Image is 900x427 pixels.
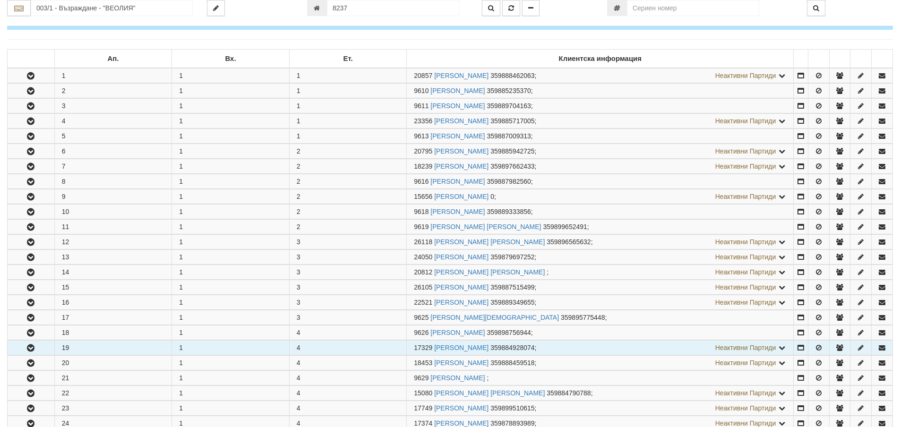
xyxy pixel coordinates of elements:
[434,344,489,351] a: [PERSON_NAME]
[561,314,605,321] span: 359895775448
[414,223,429,231] span: Партида №
[490,283,534,291] span: 359887515499
[715,193,776,200] span: Неактивни Партиди
[172,84,290,98] td: 1
[414,299,432,306] span: Партида №
[434,299,489,306] a: [PERSON_NAME]
[414,329,429,336] span: Партида №
[54,371,172,385] td: 21
[54,250,172,265] td: 13
[430,132,485,140] a: [PERSON_NAME]
[487,102,531,110] span: 359889704163
[715,253,776,261] span: Неактивни Партиди
[407,295,794,310] td: ;
[414,72,432,79] span: Партида №
[297,102,300,110] span: 1
[297,72,300,79] span: 1
[297,329,300,336] span: 4
[547,389,591,397] span: 359884790788
[490,147,534,155] span: 359885942725
[715,389,776,397] span: Неактивни Партиди
[490,359,534,367] span: 359888459518
[172,325,290,340] td: 1
[54,341,172,355] td: 19
[172,386,290,401] td: 1
[172,99,290,113] td: 1
[343,55,353,62] b: Ет.
[407,280,794,295] td: ;
[414,162,432,170] span: Партида №
[434,404,489,412] a: [PERSON_NAME]
[407,189,794,204] td: ;
[430,314,559,321] a: [PERSON_NAME][DEMOGRAPHIC_DATA]
[829,50,850,68] td: : No sort applied, sorting is disabled
[414,419,432,427] span: Партида №
[414,314,429,321] span: Партида №
[490,299,534,306] span: 359889349655
[297,162,300,170] span: 2
[487,87,531,94] span: 359885235370
[297,223,300,231] span: 2
[54,144,172,159] td: 6
[54,205,172,219] td: 10
[430,102,485,110] a: [PERSON_NAME]
[430,329,485,336] a: [PERSON_NAME]
[172,68,290,83] td: 1
[54,356,172,370] td: 20
[297,314,300,321] span: 3
[297,87,300,94] span: 1
[407,310,794,325] td: ;
[414,374,429,382] span: Партида №
[490,419,534,427] span: 359878893989
[715,238,776,246] span: Неактивни Партиди
[172,220,290,234] td: 1
[297,147,300,155] span: 2
[414,268,432,276] span: Партида №
[414,132,429,140] span: Партида №
[297,299,300,306] span: 3
[172,189,290,204] td: 1
[407,174,794,189] td: ;
[414,147,432,155] span: Партида №
[297,193,300,200] span: 2
[850,50,872,68] td: : No sort applied, sorting is disabled
[297,419,300,427] span: 4
[715,162,776,170] span: Неактивни Партиди
[54,159,172,174] td: 7
[54,99,172,113] td: 3
[434,268,545,276] a: [PERSON_NAME] [PERSON_NAME]
[414,238,432,246] span: Партида №
[434,283,489,291] a: [PERSON_NAME]
[490,253,534,261] span: 359879697252
[490,344,534,351] span: 359884928074
[108,55,119,62] b: Ап.
[407,235,794,249] td: ;
[414,344,432,351] span: Партида №
[414,389,432,397] span: Партида №
[407,114,794,128] td: ;
[407,250,794,265] td: ;
[414,102,429,110] span: Партида №
[8,50,55,68] td: : No sort applied, sorting is disabled
[172,159,290,174] td: 1
[54,220,172,234] td: 11
[715,268,776,276] span: Неактивни Партиди
[172,401,290,416] td: 1
[407,205,794,219] td: ;
[54,189,172,204] td: 9
[297,253,300,261] span: 3
[487,329,531,336] span: 359898756944
[54,280,172,295] td: 15
[490,193,494,200] span: 0
[407,325,794,340] td: ;
[297,389,300,397] span: 4
[872,50,893,68] td: : No sort applied, sorting is disabled
[54,68,172,83] td: 1
[172,310,290,325] td: 1
[434,419,489,427] a: [PERSON_NAME]
[434,193,489,200] a: [PERSON_NAME]
[414,404,432,412] span: Партида №
[430,374,485,382] a: [PERSON_NAME]
[297,238,300,246] span: 3
[715,147,776,155] span: Неактивни Партиди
